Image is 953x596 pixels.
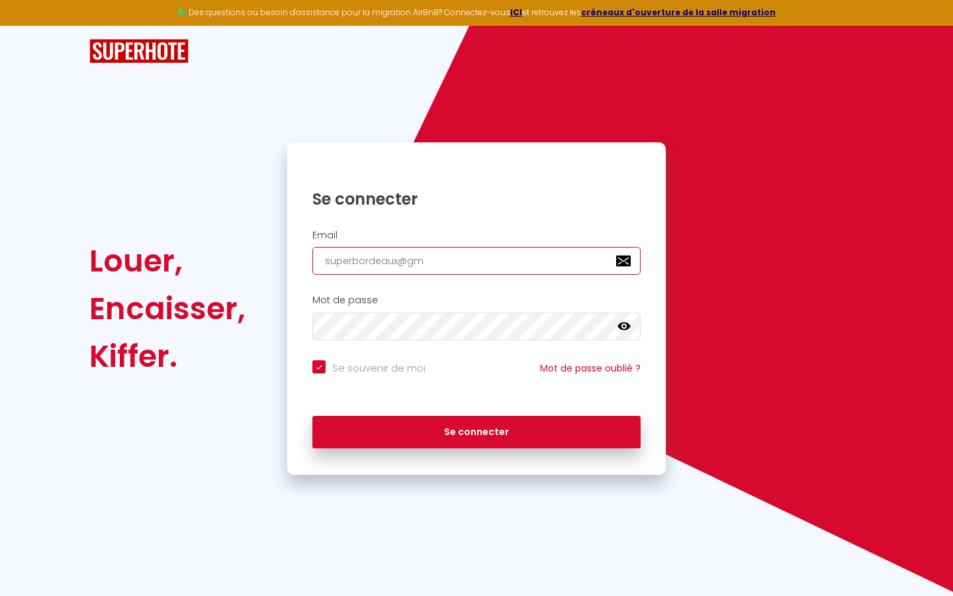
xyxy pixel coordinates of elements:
[312,189,641,209] h1: Se connecter
[510,7,522,18] a: ICI
[89,237,246,285] div: Louer,
[89,332,246,380] div: Kiffer.
[312,416,641,449] button: Se connecter
[89,39,189,64] img: SuperHote logo
[312,295,641,306] h2: Mot de passe
[540,362,641,375] a: Mot de passe oublié ?
[312,247,641,275] input: Ton Email
[89,285,246,332] div: Encaisser,
[312,230,641,241] h2: Email
[581,7,776,18] a: créneaux d'ouverture de la salle migration
[11,5,50,45] button: Ouvrir le widget de chat LiveChat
